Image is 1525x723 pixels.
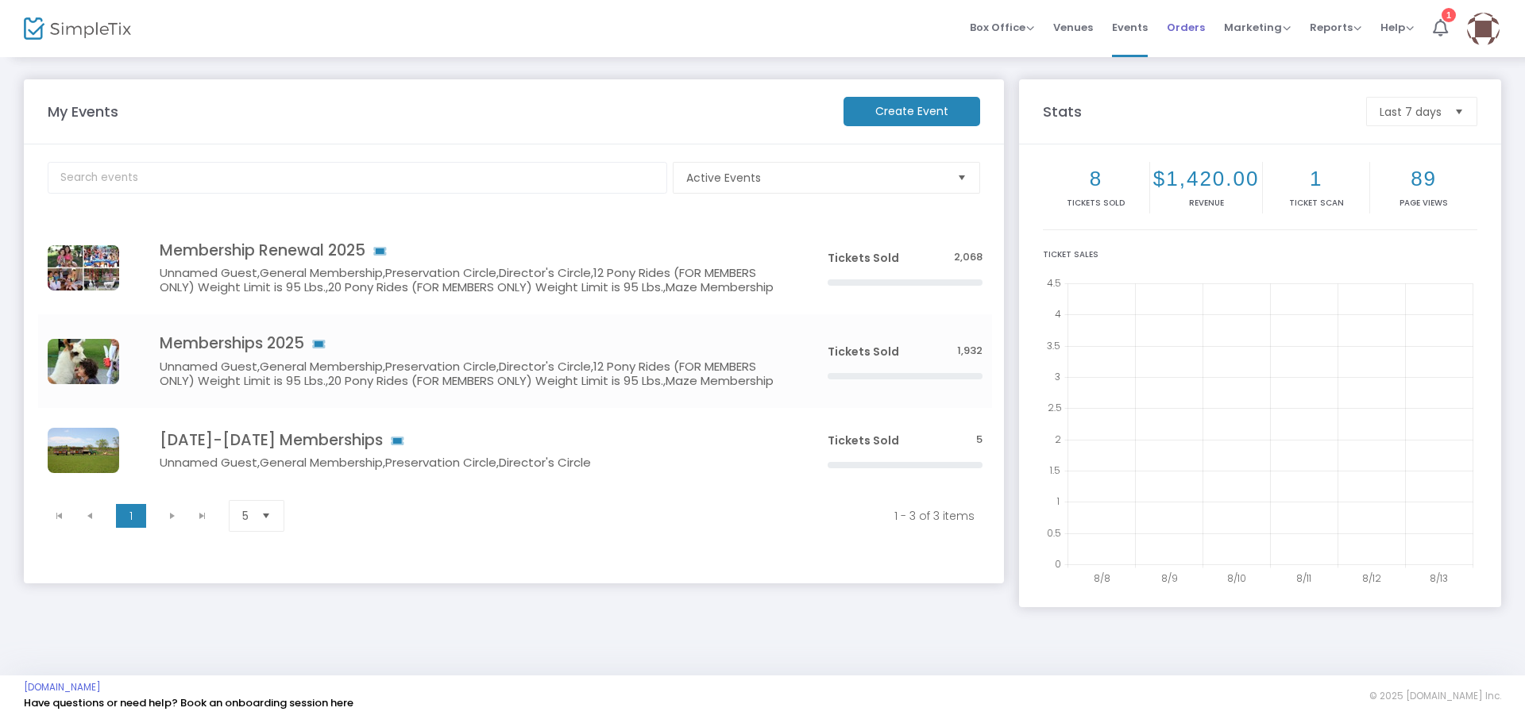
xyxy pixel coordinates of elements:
[1362,571,1381,585] text: 8/12
[160,360,780,388] h5: Unnamed Guest,General Membership,Preservation Circle,Director's Circle,12 Pony Rides (FOR MEMBERS...
[1035,101,1358,122] m-panel-title: Stats
[1380,20,1414,35] span: Help
[1430,571,1448,585] text: 8/13
[828,250,899,266] span: Tickets Sold
[160,266,780,294] h5: Unnamed Guest,General Membership,Preservation Circle,Director's Circle,12 Pony Rides (FOR MEMBERS...
[1047,525,1061,539] text: 0.5
[1046,167,1146,191] h2: 8
[970,20,1034,35] span: Box Office
[48,339,119,384] img: 6386779849362061256386634993211506716383505808609957983012089551015947871851014142743117625180324...
[1153,167,1260,191] h2: $1,420.00
[1053,7,1093,48] span: Venues
[40,101,836,122] m-panel-title: My Events
[48,245,119,290] img: 638677982782455349638658974873846726MEMBERSHIP2023002SIMPLETIX.jpg
[1369,690,1501,702] span: © 2025 [DOMAIN_NAME] Inc.
[160,334,780,352] h4: Memberships 2025
[1055,432,1061,445] text: 2
[1373,167,1474,191] h2: 89
[1310,20,1361,35] span: Reports
[1442,8,1456,22] div: 1
[828,433,899,448] span: Tickets Sold
[976,433,983,448] span: 5
[1055,307,1061,321] text: 4
[160,431,780,449] h4: [DATE]-[DATE] Memberships
[242,508,249,524] span: 5
[160,241,780,260] h4: Membership Renewal 2025
[1055,557,1061,571] text: 0
[1094,571,1110,585] text: 8/8
[844,97,980,126] m-button: Create Event
[1047,276,1061,290] text: 4.5
[1266,197,1366,209] p: Ticket Scan
[951,163,973,193] button: Select
[1380,104,1442,120] span: Last 7 days
[1153,197,1260,209] p: Revenue
[1055,370,1060,383] text: 3
[313,508,975,524] kendo-pager-info: 1 - 3 of 3 items
[38,221,992,493] div: Data table
[48,428,119,473] img: IMG6217.JPG
[1048,401,1062,414] text: 2.5
[1161,571,1178,585] text: 8/9
[1043,248,1477,260] div: Ticket Sales
[160,456,780,470] h5: Unnamed Guest,General Membership,Preservation Circle,Director's Circle
[1049,463,1060,477] text: 1.5
[24,681,101,694] a: [DOMAIN_NAME]
[1227,571,1246,585] text: 8/10
[954,250,983,265] span: 2,068
[1224,20,1291,35] span: Marketing
[828,344,899,360] span: Tickets Sold
[686,170,944,186] span: Active Events
[1266,167,1366,191] h2: 1
[1373,197,1474,209] p: Page Views
[1047,338,1060,352] text: 3.5
[24,695,353,710] a: Have questions or need help? Book an onboarding session here
[1112,7,1148,48] span: Events
[1448,98,1470,125] button: Select
[1056,494,1060,508] text: 1
[1167,7,1205,48] span: Orders
[116,504,146,528] span: Page 1
[255,501,277,531] button: Select
[1296,571,1311,585] text: 8/11
[48,162,667,194] input: Search events
[1046,197,1146,209] p: Tickets sold
[957,344,983,359] span: 1,932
